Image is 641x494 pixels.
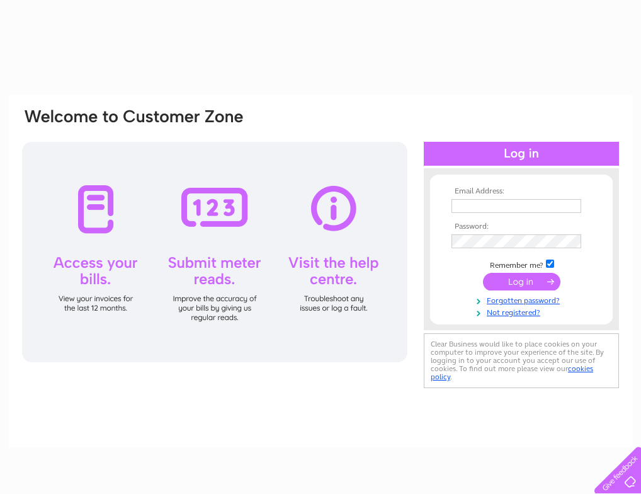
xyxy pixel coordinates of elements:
[448,222,594,231] th: Password:
[448,187,594,196] th: Email Address:
[451,294,594,306] a: Forgotten password?
[451,306,594,318] a: Not registered?
[483,273,560,290] input: Submit
[448,258,594,270] td: Remember me?
[431,364,593,381] a: cookies policy
[424,333,619,388] div: Clear Business would like to place cookies on your computer to improve your experience of the sit...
